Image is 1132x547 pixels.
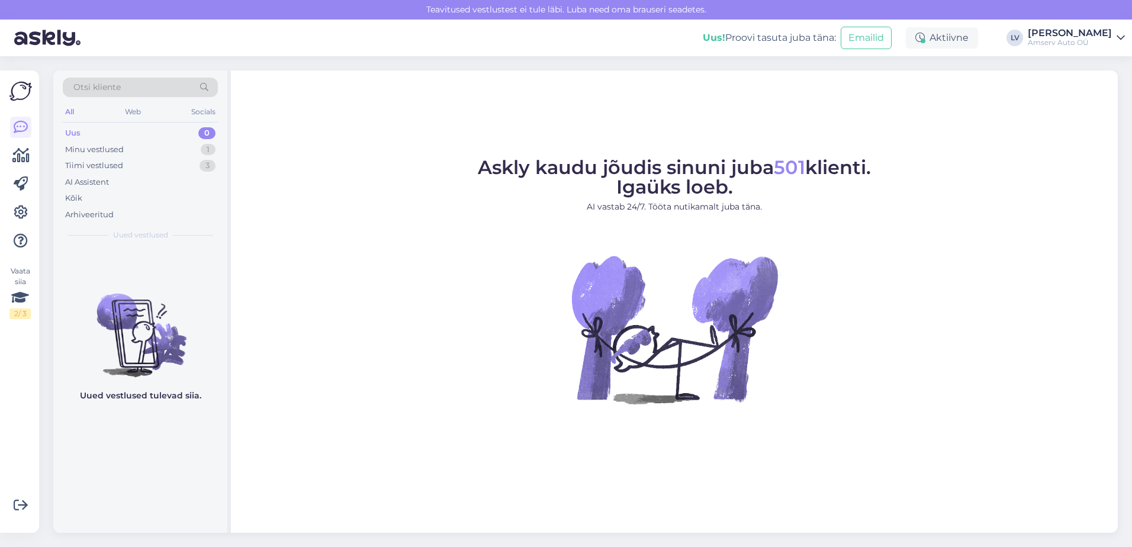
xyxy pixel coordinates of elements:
[189,104,218,120] div: Socials
[478,201,871,213] p: AI vastab 24/7. Tööta nutikamalt juba täna.
[703,31,836,45] div: Proovi tasuta juba täna:
[123,104,143,120] div: Web
[80,390,201,402] p: Uued vestlused tulevad siia.
[198,127,216,139] div: 0
[9,266,31,319] div: Vaata siia
[65,144,124,156] div: Minu vestlused
[774,156,805,179] span: 501
[841,27,892,49] button: Emailid
[1006,30,1023,46] div: LV
[65,127,81,139] div: Uus
[568,223,781,436] img: No Chat active
[1028,28,1112,38] div: [PERSON_NAME]
[1028,38,1112,47] div: Amserv Auto OÜ
[73,81,121,94] span: Otsi kliente
[1028,28,1125,47] a: [PERSON_NAME]Amserv Auto OÜ
[200,160,216,172] div: 3
[703,32,725,43] b: Uus!
[113,230,168,240] span: Uued vestlused
[65,176,109,188] div: AI Assistent
[65,160,123,172] div: Tiimi vestlused
[9,80,32,102] img: Askly Logo
[478,156,871,198] span: Askly kaudu jõudis sinuni juba klienti. Igaüks loeb.
[53,272,227,379] img: No chats
[65,209,114,221] div: Arhiveeritud
[9,308,31,319] div: 2 / 3
[65,192,82,204] div: Kõik
[63,104,76,120] div: All
[906,27,978,49] div: Aktiivne
[201,144,216,156] div: 1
